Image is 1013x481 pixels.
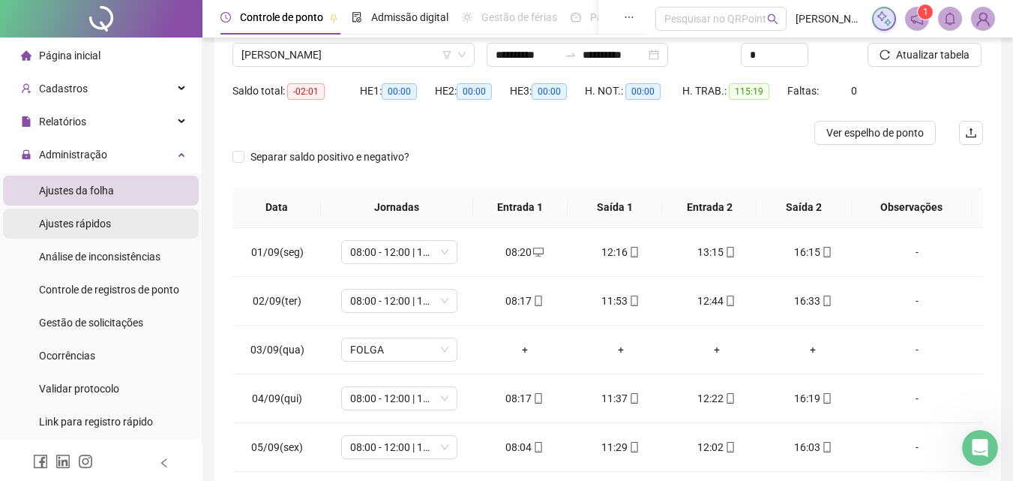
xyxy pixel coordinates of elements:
[39,50,100,62] span: Página inicial
[240,11,323,23] span: Controle de ponto
[160,24,190,54] img: Profile image for Maria
[972,8,994,30] img: 84188
[39,317,143,329] span: Gestão de solicitações
[571,12,581,23] span: dashboard
[876,11,892,27] img: sparkle-icon.fc2bf0ac1784a2077858766a79e2daf3.svg
[39,218,111,230] span: Ajustes rápidos
[39,350,95,362] span: Ocorrências
[724,393,736,404] span: mobile
[78,454,93,469] span: instagram
[532,393,544,404] span: mobile
[39,251,160,263] span: Análise de inconsistências
[39,284,179,296] span: Controle de registros de ponto
[252,392,302,404] span: 04/09(qui)
[350,338,448,361] span: FOLGA
[287,83,325,100] span: -02:01
[321,187,473,228] th: Jornadas
[89,295,192,311] p: Cerca de 6 minutos
[873,439,961,455] div: -
[244,149,415,165] span: Separar saldo positivo e negativo?
[241,44,466,66] span: CASSIANA TEIXEIRA DA COSTA
[382,83,417,100] span: 00:00
[489,244,561,260] div: 08:20
[864,199,960,215] span: Observações
[590,11,649,23] span: Painel do DP
[350,290,448,312] span: 08:00 - 12:00 | 13:00 - 16:20
[873,293,961,309] div: -
[767,14,778,25] span: search
[30,132,270,183] p: Como podemos ajudar?
[189,24,219,54] img: Profile image for Gabriel
[352,12,362,23] span: file-done
[79,295,85,311] p: •
[232,83,360,100] div: Saldo total:
[777,244,849,260] div: 16:15
[31,215,250,230] div: Envie-nos uma mensagem
[22,380,54,391] span: Início
[777,390,849,407] div: 16:19
[532,83,567,100] span: 00:00
[481,11,557,23] span: Gestão de férias
[15,202,285,259] div: Envie-nos uma mensagemEstaremos de volta online amanhã
[244,380,281,391] span: Tarefas
[923,7,928,17] span: 1
[75,343,150,403] button: Mensagens
[851,85,857,97] span: 0
[624,12,634,23] span: ellipsis
[30,107,270,132] p: Olá Beco 👋
[82,380,142,391] span: Mensagens
[220,12,231,23] span: clock-circle
[681,293,753,309] div: 12:44
[896,47,970,63] span: Atualizar tabela
[585,341,657,358] div: +
[39,116,86,128] span: Relatórios
[724,247,736,257] span: mobile
[873,341,961,358] div: -
[628,247,640,257] span: mobile
[21,116,31,127] span: file
[820,296,832,306] span: mobile
[33,454,48,469] span: facebook
[625,83,661,100] span: 00:00
[442,50,451,59] span: filter
[873,244,961,260] div: -
[910,12,924,26] span: notification
[532,296,544,306] span: mobile
[724,442,736,452] span: mobile
[628,393,640,404] span: mobile
[796,11,863,27] span: [PERSON_NAME] do canal
[159,458,169,468] span: left
[585,83,682,100] div: H. NOT.:
[585,293,657,309] div: 11:53
[462,12,472,23] span: sun
[435,83,510,100] div: HE 2:
[757,187,851,228] th: Saída 2
[15,266,285,359] div: Aprenda sobre o Painel do Contador6 passos•Cerca de 6 minutosPrimeiro passo:Conheça a tela inicial
[124,332,236,347] div: Conheça a tela inicial
[628,442,640,452] span: mobile
[943,12,957,26] span: bell
[39,149,107,161] span: Administração
[31,333,124,345] span: Primeiro passo :
[253,295,301,307] span: 02/09(ter)
[371,11,448,23] span: Admissão digital
[251,246,304,258] span: 01/09(seg)
[21,50,31,61] span: home
[965,127,977,139] span: upload
[489,390,561,407] div: 08:17
[873,390,961,407] div: -
[852,187,972,228] th: Observações
[820,247,832,257] span: mobile
[681,439,753,455] div: 12:02
[880,50,890,60] span: reload
[457,83,492,100] span: 00:00
[31,279,245,295] div: Aprenda sobre o Painel do Contador
[39,416,153,428] span: Link para registro rápido
[532,247,544,257] span: desktop
[225,343,300,403] button: Tarefas
[150,343,225,403] button: Ajuda
[777,439,849,455] div: 16:03
[777,293,849,309] div: 16:33
[55,454,70,469] span: linkedin
[826,125,924,141] span: Ver espelho de ponto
